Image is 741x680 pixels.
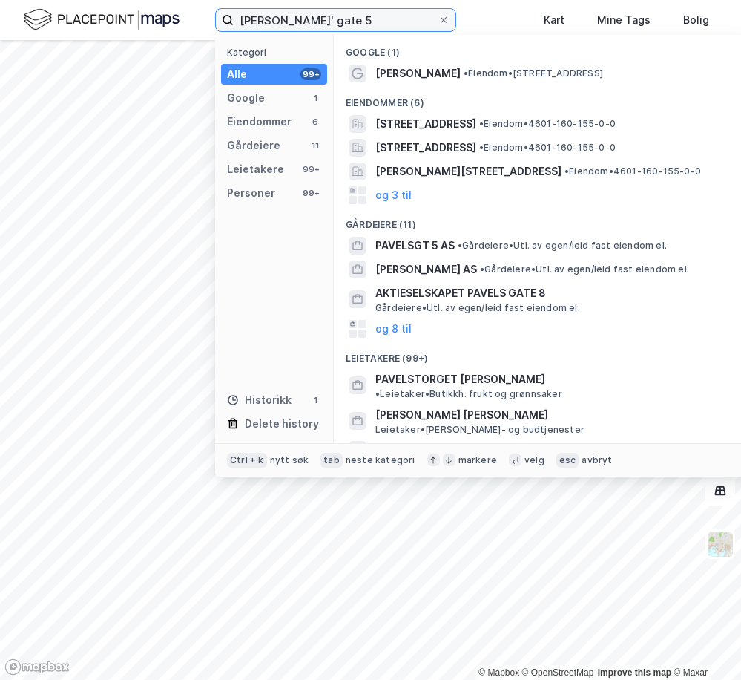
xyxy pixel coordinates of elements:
span: PAVELS INNOVATION AS [375,442,497,460]
span: [PERSON_NAME] [375,65,461,82]
div: 99+ [300,187,321,199]
img: Z [706,530,734,558]
span: Leietaker • [PERSON_NAME]- og budtjenester [375,424,584,436]
div: Google [227,89,265,107]
div: esc [556,453,579,468]
div: markere [458,454,497,466]
div: nytt søk [270,454,309,466]
div: Ctrl + k [227,453,267,468]
iframe: Chat Widget [667,609,741,680]
span: • [479,118,484,129]
span: PAVELSGT 5 AS [375,237,455,255]
span: Eiendom • [STREET_ADDRESS] [464,68,603,79]
div: 1 [309,394,321,406]
button: og 3 til [375,186,412,204]
span: • [479,142,484,153]
span: Eiendom • 4601-160-155-0-0 [479,118,616,130]
div: neste kategori [346,454,415,466]
button: og 8 til [375,320,412,338]
a: OpenStreetMap [522,667,594,678]
span: • [464,68,468,79]
span: • [564,166,569,177]
span: [STREET_ADDRESS] [375,115,476,133]
div: velg [524,454,544,466]
span: • [458,240,462,251]
span: Gårdeiere • Utl. av egen/leid fast eiendom el. [458,240,667,252]
div: avbryt [582,454,612,466]
span: Eiendom • 4601-160-155-0-0 [479,142,616,154]
span: • [375,388,380,399]
div: Mine Tags [597,11,651,29]
a: Mapbox [478,667,519,678]
input: Søk på adresse, matrikkel, gårdeiere, leietakere eller personer [234,9,438,31]
div: Kontrollprogram for chat [667,609,741,680]
span: • [480,264,484,275]
div: Bolig [683,11,709,29]
div: 6 [309,116,321,128]
span: Gårdeiere • Utl. av egen/leid fast eiendom el. [375,302,580,314]
div: 99+ [300,68,321,80]
a: Improve this map [598,667,671,678]
div: Delete history [245,415,319,433]
div: Personer [227,184,275,202]
span: [PERSON_NAME] AS [375,261,477,278]
span: [PERSON_NAME] [PERSON_NAME] [375,406,731,424]
span: [PERSON_NAME][STREET_ADDRESS] [375,163,561,180]
span: [STREET_ADDRESS] [375,139,476,157]
div: Leietakere [227,160,284,178]
div: Eiendommer [227,113,292,131]
span: AKTIESELSKAPET PAVELS GATE 8 [375,284,731,302]
div: Kart [544,11,564,29]
span: PAVELSTORGET [PERSON_NAME] [375,370,545,388]
span: Leietaker • Butikkh. frukt og grønnsaker [375,388,562,400]
div: Kategori [227,47,327,58]
div: 1 [309,92,321,104]
img: logo.f888ab2527a4732fd821a326f86c7f29.svg [24,7,180,33]
span: Eiendom • 4601-160-155-0-0 [564,166,701,177]
a: Mapbox homepage [4,658,70,676]
div: Alle [227,65,247,83]
div: Gårdeiere [227,137,280,154]
div: tab [320,453,343,468]
div: 11 [309,140,321,151]
div: 99+ [300,163,321,175]
div: Historikk [227,391,292,409]
span: Gårdeiere • Utl. av egen/leid fast eiendom el. [480,264,689,275]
